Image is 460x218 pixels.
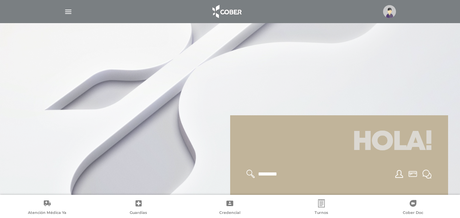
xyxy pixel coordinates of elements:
span: Cober Doc [403,210,423,216]
a: Guardias [93,199,185,217]
a: Cober Doc [367,199,459,217]
a: Atención Médica Ya [1,199,93,217]
span: Atención Médica Ya [28,210,66,216]
a: Credencial [184,199,276,217]
img: logo_cober_home-white.png [209,3,244,20]
img: Cober_menu-lines-white.svg [64,7,73,16]
span: Guardias [130,210,147,216]
span: Credencial [219,210,240,216]
a: Turnos [276,199,367,217]
h1: Hola! [238,123,440,162]
span: Turnos [315,210,328,216]
img: profile-placeholder.svg [383,5,396,18]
